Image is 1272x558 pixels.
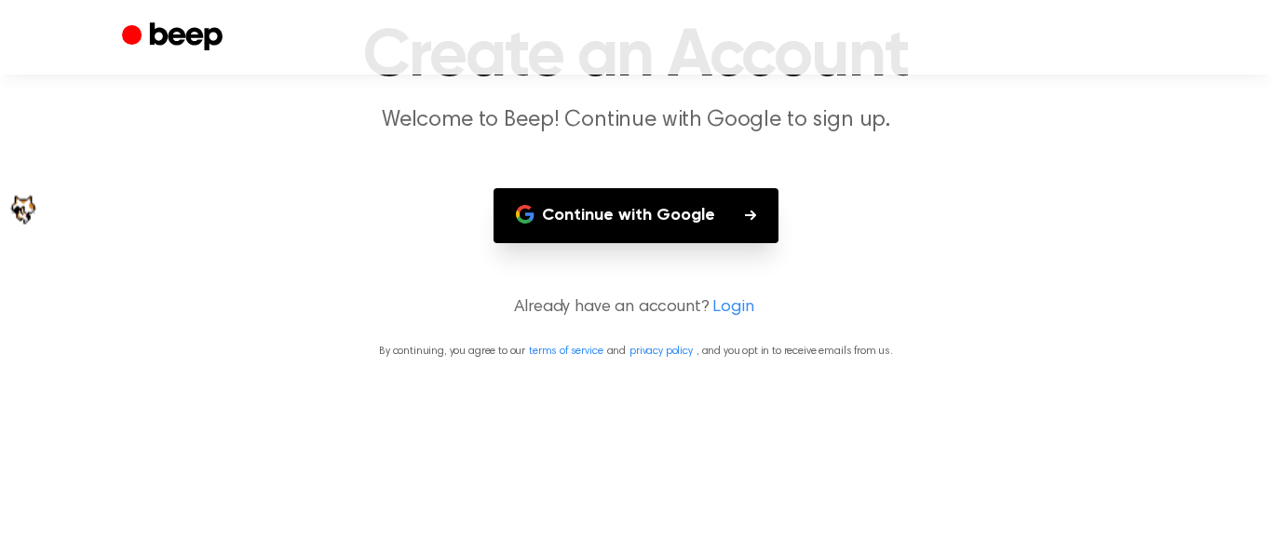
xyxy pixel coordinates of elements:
p: By continuing, you agree to our and , and you opt in to receive emails from us. [22,343,1250,360]
p: Already have an account? [22,295,1250,320]
a: privacy policy [629,346,693,357]
a: Login [712,295,753,320]
a: Beep [122,20,227,56]
a: terms of service [529,346,602,357]
button: Continue with Google [494,188,778,243]
p: Welcome to Beep! Continue with Google to sign up. [278,105,994,136]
